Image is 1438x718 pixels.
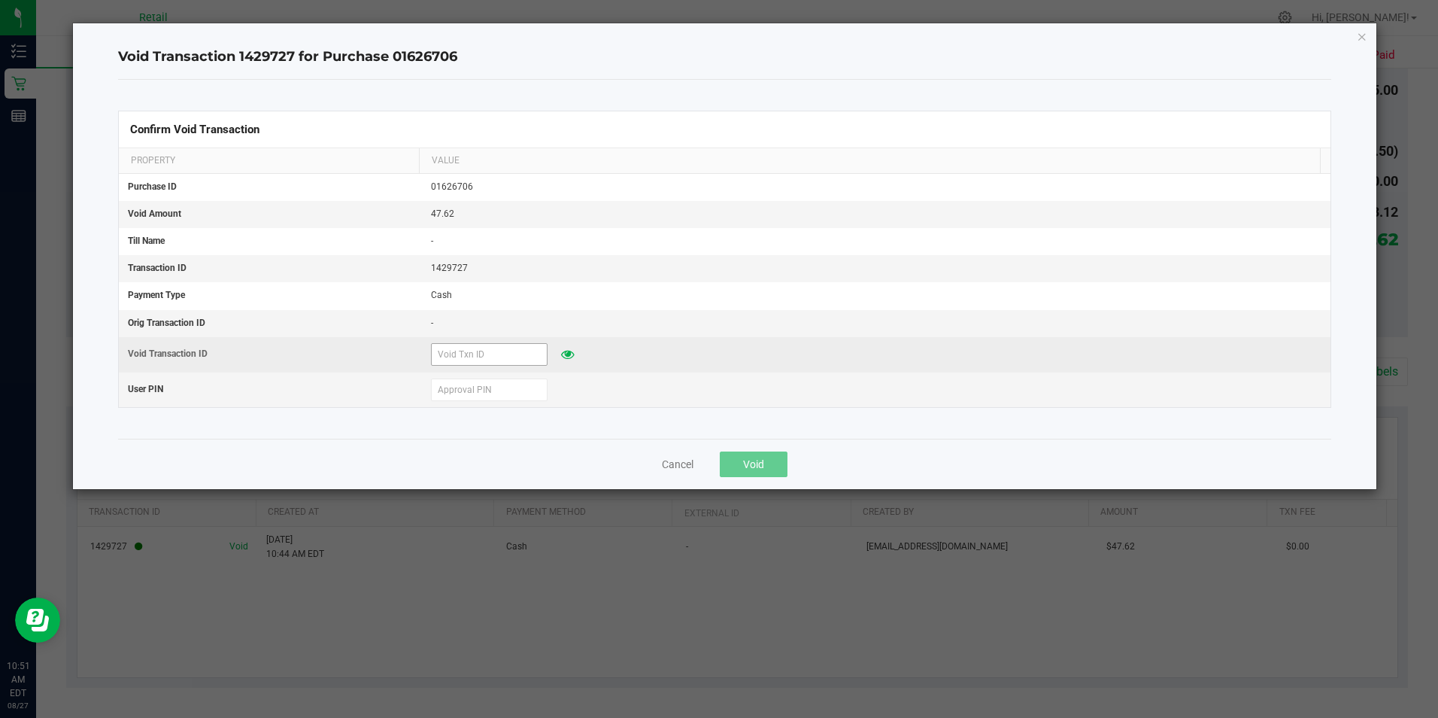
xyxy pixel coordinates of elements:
span: User PIN [128,384,163,394]
span: Payment Type [128,290,185,300]
span: Transaction ID [128,263,187,273]
span: Void Amount [128,208,181,219]
span: 1429727 [431,263,468,273]
input: Void Txn ID [431,343,548,366]
span: Purchase ID [128,181,177,192]
iframe: Resource center [15,598,60,643]
span: - [431,318,433,328]
button: Close [1357,27,1367,45]
span: - [431,236,433,246]
span: Confirm Void Transaction [130,123,259,136]
span: Value [432,155,460,166]
span: Void Transaction ID [128,348,208,359]
button: Void [720,452,787,477]
input: Approval PIN [431,379,548,401]
span: Till Name [128,236,165,246]
span: 47.62 [431,208,454,219]
h4: Void Transaction 1429727 for Purchase 01626706 [118,47,1330,67]
span: Property [131,155,175,166]
span: Cash [431,290,452,300]
span: Orig Transaction ID [128,318,205,328]
span: 01626706 [431,181,473,192]
button: Cancel [662,457,693,472]
span: Void [743,458,764,470]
